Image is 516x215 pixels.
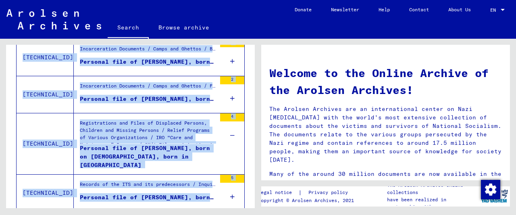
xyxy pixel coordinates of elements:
p: The Arolsen Archives online collections [387,182,479,196]
img: yv_logo.png [479,186,510,206]
div: Incarceration Documents / Camps and Ghettos / Buchenwald Concentration Camp / Individual Document... [80,45,216,56]
div: 5 [220,175,244,183]
div: Personal file of [PERSON_NAME], born on [DEMOGRAPHIC_DATA] [80,193,216,202]
td: [TECHNICAL_ID] [17,76,74,113]
div: Personal file of [PERSON_NAME], born on [DEMOGRAPHIC_DATA], born in [GEOGRAPHIC_DATA] [80,144,216,168]
div: Zustimmung ändern [481,180,500,199]
h1: Welcome to the Online Archive of the Arolsen Archives! [269,65,502,98]
div: Personal file of [PERSON_NAME], born on [DEMOGRAPHIC_DATA] [80,58,216,66]
p: The Arolsen Archives are an international center on Nazi [MEDICAL_DATA] with the world’s most ext... [269,105,502,164]
a: Browse archive [149,18,219,37]
p: have been realized in partnership with [387,196,479,211]
a: Search [108,18,149,39]
div: 4 [220,113,244,121]
mat-select-trigger: EN [490,7,496,13]
td: [TECHNICAL_ID] [17,39,74,76]
img: Zustimmung ändern [481,180,500,199]
div: | [258,188,358,197]
a: Legal notice [258,188,298,197]
td: [TECHNICAL_ID] [17,113,74,174]
div: Personal file of [PERSON_NAME], born on [DEMOGRAPHIC_DATA] [80,95,216,103]
td: [TECHNICAL_ID] [17,174,74,211]
div: Registrations and Files of Displaced Persons, Children and Missing Persons / Relief Programs of V... [80,119,216,144]
div: Records of the ITS and its predecessors / Inquiry processing / Searching for missing persons / Tr... [80,181,216,192]
a: Privacy policy [302,188,358,197]
p: Many of the around 30 million documents are now available in the Online Archive of the Arolsen Ar... [269,170,502,195]
p: Copyright © Arolsen Archives, 2021 [258,197,358,204]
div: 2 [220,76,244,84]
img: Arolsen_neg.svg [6,9,101,29]
div: Incarceration Documents / Camps and Ghettos / Flossenbürg Concentration Camp / Individual Documen... [80,82,216,94]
